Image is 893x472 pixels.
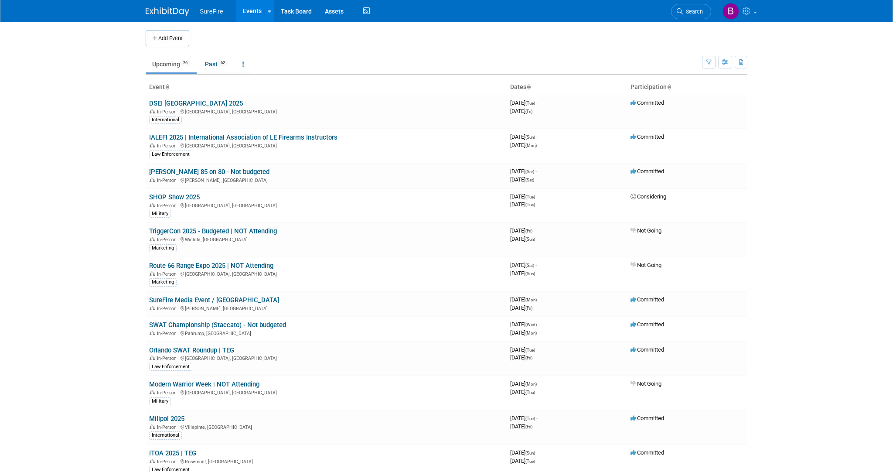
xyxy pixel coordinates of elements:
span: In-Person [157,356,179,361]
span: (Fri) [525,229,532,233]
a: Modern Warrior Week | NOT Attending [149,380,259,388]
span: [DATE] [510,423,532,430]
span: [DATE] [510,270,535,277]
span: Committed [631,415,664,421]
span: Committed [631,346,664,353]
div: [PERSON_NAME], [GEOGRAPHIC_DATA] [149,304,503,311]
div: [GEOGRAPHIC_DATA], [GEOGRAPHIC_DATA] [149,389,503,396]
span: SureFire [200,8,223,15]
img: Bree Yoshikawa [723,3,739,20]
span: (Sun) [525,237,535,242]
span: In-Person [157,271,179,277]
a: Sort by Event Name [165,83,169,90]
span: 26 [181,60,190,66]
img: In-Person Event [150,203,155,207]
div: [GEOGRAPHIC_DATA], [GEOGRAPHIC_DATA] [149,142,503,149]
span: - [535,262,537,268]
span: Committed [631,296,664,303]
span: - [536,193,538,200]
span: [DATE] [510,193,538,200]
a: Search [671,4,711,19]
span: In-Person [157,143,179,149]
span: [DATE] [510,389,535,395]
span: In-Person [157,424,179,430]
a: SureFire Media Event / [GEOGRAPHIC_DATA] [149,296,279,304]
span: [DATE] [510,380,539,387]
div: Marketing [149,244,177,252]
span: (Wed) [525,322,537,327]
div: [GEOGRAPHIC_DATA], [GEOGRAPHIC_DATA] [149,108,503,115]
span: 62 [218,60,228,66]
span: (Fri) [525,424,532,429]
span: - [536,449,538,456]
div: [PERSON_NAME], [GEOGRAPHIC_DATA] [149,176,503,183]
a: DSEI [GEOGRAPHIC_DATA] 2025 [149,99,243,107]
span: - [536,346,538,353]
span: - [536,99,538,106]
span: - [534,227,535,234]
span: (Mon) [525,298,537,302]
span: - [538,296,539,303]
span: - [538,380,539,387]
span: (Sat) [525,169,534,174]
span: Committed [631,168,664,174]
span: In-Person [157,390,179,396]
span: [DATE] [510,458,535,464]
span: - [536,415,538,421]
button: Add Event [146,31,189,46]
span: Committed [631,133,664,140]
span: Committed [631,449,664,456]
span: - [535,168,537,174]
span: Search [683,8,703,15]
span: In-Person [157,237,179,243]
span: In-Person [157,178,179,183]
img: In-Person Event [150,459,155,463]
div: [GEOGRAPHIC_DATA], [GEOGRAPHIC_DATA] [149,354,503,361]
span: (Thu) [525,390,535,395]
div: Pahrump, [GEOGRAPHIC_DATA] [149,329,503,336]
span: (Mon) [525,331,537,335]
span: (Tue) [525,348,535,352]
div: Rosemont, [GEOGRAPHIC_DATA] [149,458,503,465]
span: [DATE] [510,415,538,421]
span: [DATE] [510,354,532,361]
a: [PERSON_NAME] 85 on 80 - Not budgeted [149,168,269,176]
span: (Sun) [525,451,535,455]
div: International [149,116,182,124]
span: Not Going [631,380,661,387]
span: [DATE] [510,133,538,140]
a: SWAT Championship (Staccato) - Not budgeted [149,321,286,329]
div: Military [149,397,171,405]
a: Orlando SWAT Roundup | TEG [149,346,234,354]
div: [GEOGRAPHIC_DATA], [GEOGRAPHIC_DATA] [149,202,503,209]
div: Wichita, [GEOGRAPHIC_DATA] [149,236,503,243]
span: [DATE] [510,304,532,311]
span: (Mon) [525,143,537,148]
span: In-Person [157,203,179,209]
span: (Sun) [525,271,535,276]
span: (Mon) [525,382,537,386]
img: In-Person Event [150,237,155,241]
div: Military [149,210,171,218]
span: [DATE] [510,262,537,268]
a: TriggerCon 2025 - Budgeted | NOT Attending [149,227,277,235]
span: In-Person [157,331,179,336]
span: [DATE] [510,176,534,183]
span: In-Person [157,306,179,311]
img: In-Person Event [150,178,155,182]
a: ITOA 2025 | TEG [149,449,196,457]
img: In-Person Event [150,424,155,429]
span: (Tue) [525,459,535,464]
span: [DATE] [510,449,538,456]
span: Not Going [631,262,661,268]
img: ExhibitDay [146,7,189,16]
span: - [538,321,539,328]
span: [DATE] [510,99,538,106]
span: [DATE] [510,346,538,353]
span: [DATE] [510,168,537,174]
span: [DATE] [510,108,532,114]
span: (Fri) [525,356,532,360]
span: Considering [631,193,666,200]
span: In-Person [157,459,179,465]
img: In-Person Event [150,271,155,276]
